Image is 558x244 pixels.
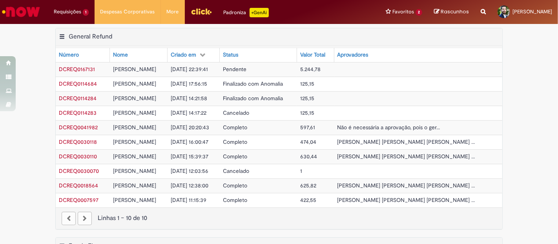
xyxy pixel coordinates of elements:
[113,182,156,189] span: [PERSON_NAME]
[59,182,98,189] a: Abrir Registro: DCREQ0018564
[59,95,97,102] span: DCREQ0114284
[100,8,155,16] span: Despesas Corporativas
[300,124,315,131] span: 597,61
[171,182,208,189] span: [DATE] 12:38:00
[191,6,212,17] img: click_logo_yellow_360x200.png
[69,33,112,40] h2: General Refund
[300,196,316,204] span: 422,55
[337,124,440,131] span: Não é necessária a aprovação, pois o ger...
[171,153,208,160] span: [DATE] 15:39:37
[113,196,156,204] span: [PERSON_NAME]
[171,66,208,73] span: [DATE] 22:39:41
[392,8,414,16] span: Favoritos
[300,182,316,189] span: 625,82
[59,66,95,73] span: DCREQ0167131
[337,182,475,189] span: [PERSON_NAME] [PERSON_NAME] [PERSON_NAME] ...
[223,196,247,204] span: Completo
[223,109,249,116] span: Cancelado
[250,8,269,17] p: +GenAi
[337,153,475,160] span: [PERSON_NAME] [PERSON_NAME] [PERSON_NAME] ...
[171,196,206,204] span: [DATE] 11:15:39
[113,51,128,59] div: Nome
[59,109,97,116] span: DCREQ0114283
[171,138,208,145] span: [DATE] 16:00:47
[56,207,502,229] nav: paginação
[54,8,81,16] span: Requisições
[59,124,98,131] a: Abrir Registro: DCREQ0041982
[300,109,314,116] span: 125,15
[171,80,207,87] span: [DATE] 17:56:15
[1,4,41,20] img: ServiceNow
[59,138,97,145] a: Abrir Registro: DCREQ0030118
[59,153,97,160] span: DCREQ0030110
[113,109,156,116] span: [PERSON_NAME]
[223,66,246,73] span: Pendente
[171,109,206,116] span: [DATE] 14:17:22
[300,95,314,102] span: 125,15
[416,9,422,16] span: 2
[512,8,552,15] span: [PERSON_NAME]
[300,51,325,59] div: Valor Total
[171,167,208,174] span: [DATE] 12:03:56
[59,124,98,131] span: DCREQ0041982
[434,8,469,16] a: Rascunhos
[223,138,247,145] span: Completo
[223,51,238,59] div: Status
[171,95,207,102] span: [DATE] 14:21:58
[59,167,99,174] span: DCREQ0030070
[59,109,97,116] a: Abrir Registro: DCREQ0114283
[171,124,209,131] span: [DATE] 20:20:43
[113,66,156,73] span: [PERSON_NAME]
[59,196,98,204] span: DCREQ0007597
[59,80,97,87] span: DCREQ0114684
[300,167,302,174] span: 1
[223,124,247,131] span: Completo
[167,8,179,16] span: More
[113,124,156,131] span: [PERSON_NAME]
[223,80,283,87] span: Finalizado com Anomalia
[59,33,65,43] button: General Refund Menu de contexto
[62,214,496,223] div: Linhas 1 − 10 de 10
[337,196,475,204] span: [PERSON_NAME] [PERSON_NAME] [PERSON_NAME] ...
[113,95,156,102] span: [PERSON_NAME]
[300,80,314,87] span: 125,15
[300,66,321,73] span: 5.244,78
[59,95,97,102] a: Abrir Registro: DCREQ0114284
[59,196,98,204] a: Abrir Registro: DCREQ0007597
[300,138,316,145] span: 474,04
[113,138,156,145] span: [PERSON_NAME]
[223,167,249,174] span: Cancelado
[59,66,95,73] a: Abrir Registro: DCREQ0167131
[113,153,156,160] span: [PERSON_NAME]
[441,8,469,15] span: Rascunhos
[113,80,156,87] span: [PERSON_NAME]
[59,153,97,160] a: Abrir Registro: DCREQ0030110
[59,138,97,145] span: DCREQ0030118
[113,167,156,174] span: [PERSON_NAME]
[337,51,368,59] div: Aprovadores
[59,80,97,87] a: Abrir Registro: DCREQ0114684
[171,51,196,59] div: Criado em
[223,95,283,102] span: Finalizado com Anomalia
[337,138,475,145] span: [PERSON_NAME] [PERSON_NAME] [PERSON_NAME] ...
[223,153,247,160] span: Completo
[59,51,79,59] div: Número
[59,167,99,174] a: Abrir Registro: DCREQ0030070
[83,9,89,16] span: 1
[223,182,247,189] span: Completo
[59,182,98,189] span: DCREQ0018564
[300,153,317,160] span: 630,44
[224,8,269,17] div: Padroniza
